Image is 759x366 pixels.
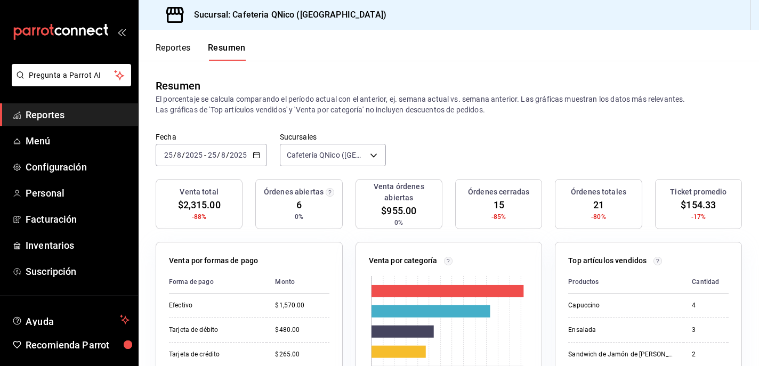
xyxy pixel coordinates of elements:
button: Reportes [156,43,191,61]
span: / [217,151,220,159]
th: Monto [267,271,329,294]
div: 3 [692,326,719,335]
p: Venta por categoría [369,255,438,266]
th: Productos [568,271,683,294]
span: 0% [295,212,303,222]
span: 21 [593,198,604,212]
th: Cantidad [683,271,728,294]
span: / [173,151,176,159]
span: Personal [26,186,130,200]
span: $955.00 [381,204,416,218]
div: Tarjeta de débito [169,326,258,335]
div: Ensalada [568,326,675,335]
input: ---- [185,151,203,159]
a: Pregunta a Parrot AI [7,77,131,88]
input: -- [176,151,182,159]
button: open_drawer_menu [117,28,126,36]
div: Efectivo [169,301,258,310]
span: $2,315.00 [178,198,221,212]
span: / [226,151,229,159]
span: 0% [394,218,403,227]
input: -- [164,151,173,159]
div: $265.00 [275,350,329,359]
span: Facturación [26,212,130,226]
h3: Órdenes abiertas [264,186,324,198]
input: -- [207,151,217,159]
th: Forma de pago [169,271,267,294]
span: - [204,151,206,159]
span: Menú [26,134,130,148]
span: $154.33 [681,198,716,212]
span: Pregunta a Parrot AI [29,70,115,81]
div: $1,570.00 [275,301,329,310]
h3: Ticket promedio [670,186,726,198]
p: Venta por formas de pago [169,255,258,266]
input: -- [221,151,226,159]
span: Ayuda [26,313,116,326]
div: Capuccino [568,301,675,310]
div: 2 [692,350,719,359]
div: navigation tabs [156,43,246,61]
span: Suscripción [26,264,130,279]
h3: Sucursal: Cafeteria QNico ([GEOGRAPHIC_DATA]) [185,9,386,21]
span: / [182,151,185,159]
p: El porcentaje se calcula comparando el período actual con el anterior, ej. semana actual vs. sema... [156,94,742,115]
span: Recomienda Parrot [26,338,130,352]
span: Inventarios [26,238,130,253]
span: 15 [494,198,504,212]
span: Configuración [26,160,130,174]
span: Cafeteria QNico ([GEOGRAPHIC_DATA]) [287,150,366,160]
h3: Venta total [180,186,218,198]
div: Tarjeta de crédito [169,350,258,359]
span: 6 [296,198,302,212]
div: Sandwich de Jamón de [PERSON_NAME] [568,350,675,359]
span: Reportes [26,108,130,122]
label: Sucursales [280,133,386,141]
div: $480.00 [275,326,329,335]
div: Resumen [156,78,200,94]
span: -17% [691,212,706,222]
span: -88% [192,212,207,222]
h3: Venta órdenes abiertas [360,181,438,204]
h3: Órdenes totales [571,186,626,198]
div: 4 [692,301,719,310]
button: Resumen [208,43,246,61]
h3: Órdenes cerradas [468,186,529,198]
input: ---- [229,151,247,159]
span: -80% [591,212,606,222]
button: Pregunta a Parrot AI [12,64,131,86]
p: Top artículos vendidos [568,255,647,266]
label: Fecha [156,133,267,141]
span: -85% [491,212,506,222]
